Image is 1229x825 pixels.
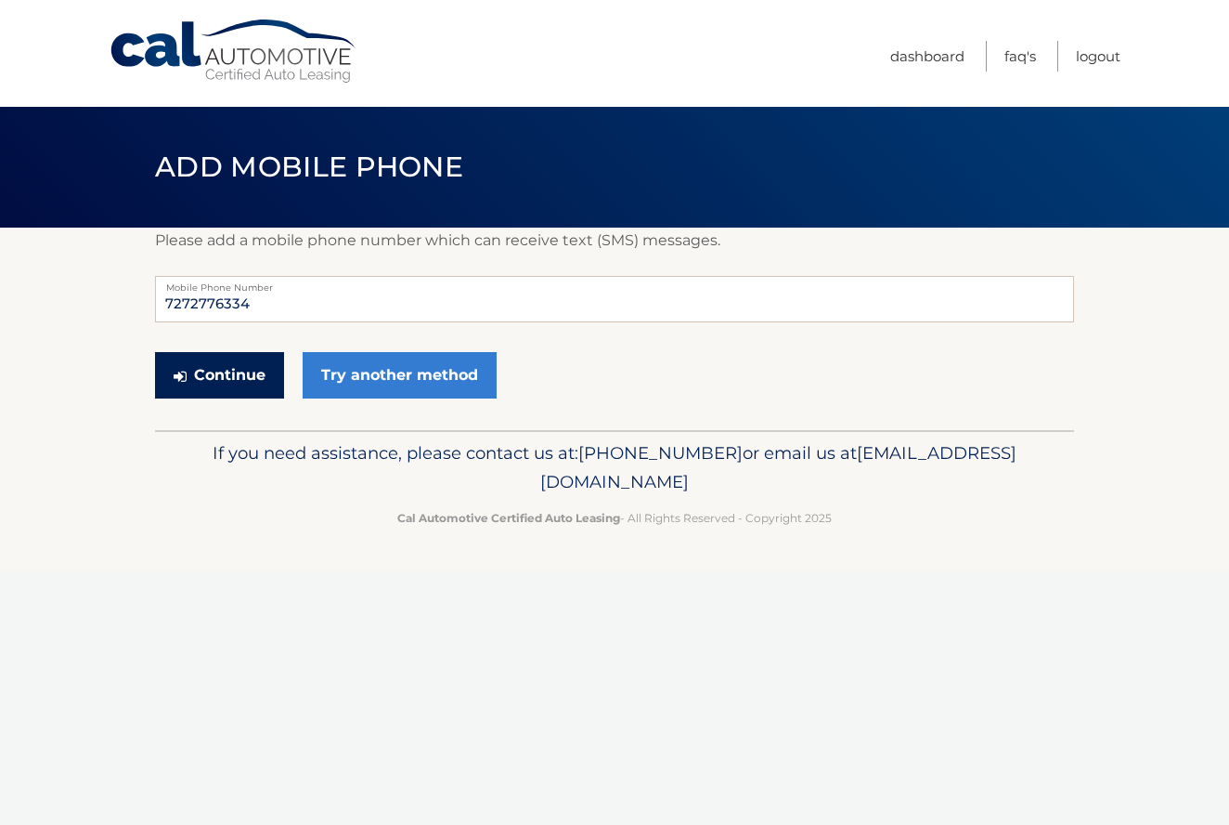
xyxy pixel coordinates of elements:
[397,511,620,525] strong: Cal Automotive Certified Auto Leasing
[167,439,1062,498] p: If you need assistance, please contact us at: or email us at
[1004,41,1036,72] a: FAQ's
[1076,41,1120,72] a: Logout
[578,442,743,464] span: [PHONE_NUMBER]
[109,19,359,85] a: Cal Automotive
[890,41,964,72] a: Dashboard
[167,508,1062,528] p: - All Rights Reserved - Copyright 2025
[155,276,1074,291] label: Mobile Phone Number
[155,228,1074,254] p: Please add a mobile phone number which can receive text (SMS) messages.
[303,352,497,399] a: Try another method
[155,276,1074,322] input: Mobile Phone Number
[155,150,463,184] span: Add Mobile Phone
[155,352,284,399] button: Continue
